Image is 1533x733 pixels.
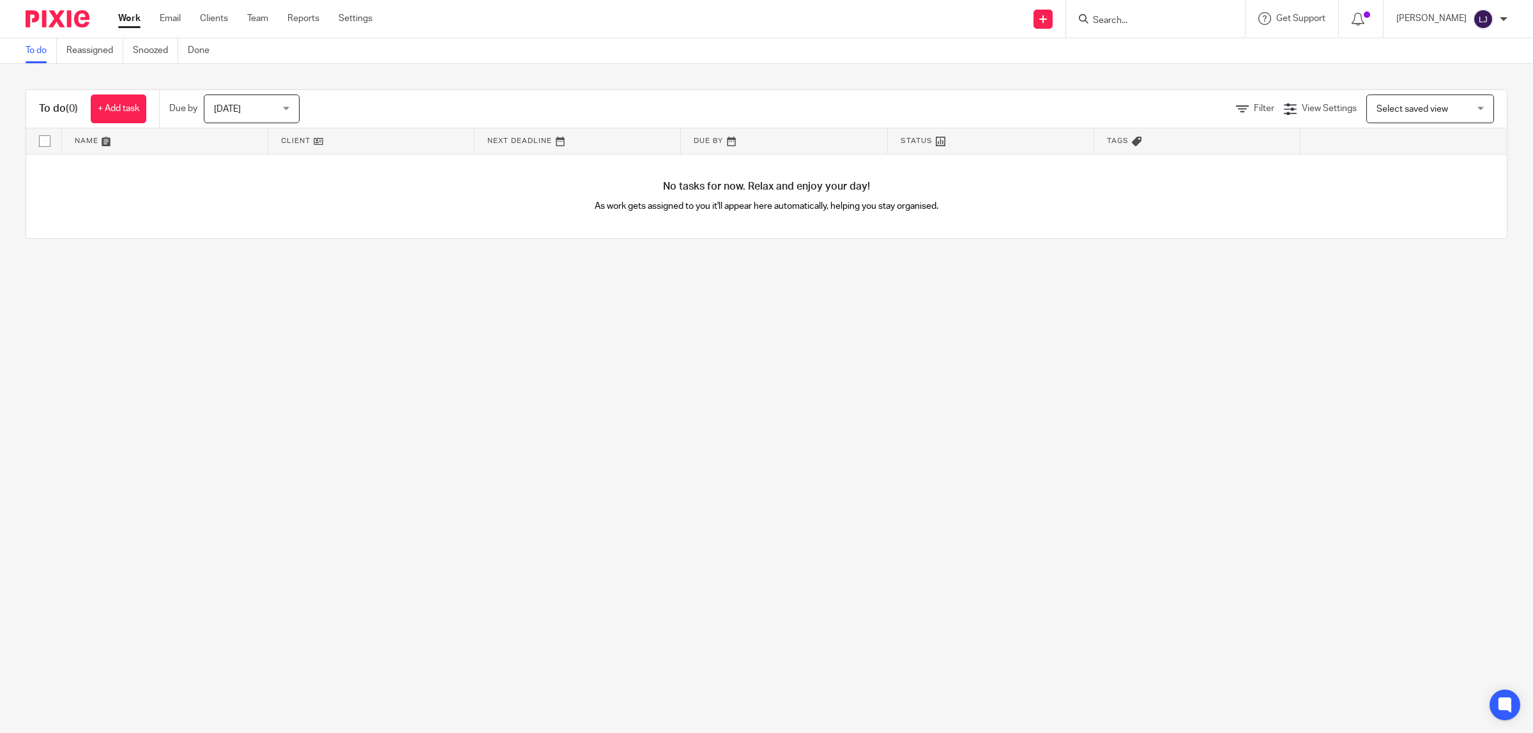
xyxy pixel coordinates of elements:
[1107,137,1129,144] span: Tags
[339,12,372,25] a: Settings
[1254,104,1274,113] span: Filter
[133,38,178,63] a: Snoozed
[26,10,89,27] img: Pixie
[188,38,219,63] a: Done
[200,12,228,25] a: Clients
[26,38,57,63] a: To do
[397,200,1137,213] p: As work gets assigned to you it'll appear here automatically, helping you stay organised.
[118,12,141,25] a: Work
[247,12,268,25] a: Team
[39,102,78,116] h1: To do
[26,180,1507,193] h4: No tasks for now. Relax and enjoy your day!
[91,94,146,123] a: + Add task
[1473,9,1493,29] img: svg%3E
[66,103,78,114] span: (0)
[214,105,241,114] span: [DATE]
[160,12,181,25] a: Email
[287,12,319,25] a: Reports
[169,102,197,115] p: Due by
[1092,15,1207,27] input: Search
[1302,104,1357,113] span: View Settings
[1377,105,1448,114] span: Select saved view
[66,38,123,63] a: Reassigned
[1276,14,1325,23] span: Get Support
[1396,12,1467,25] p: [PERSON_NAME]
